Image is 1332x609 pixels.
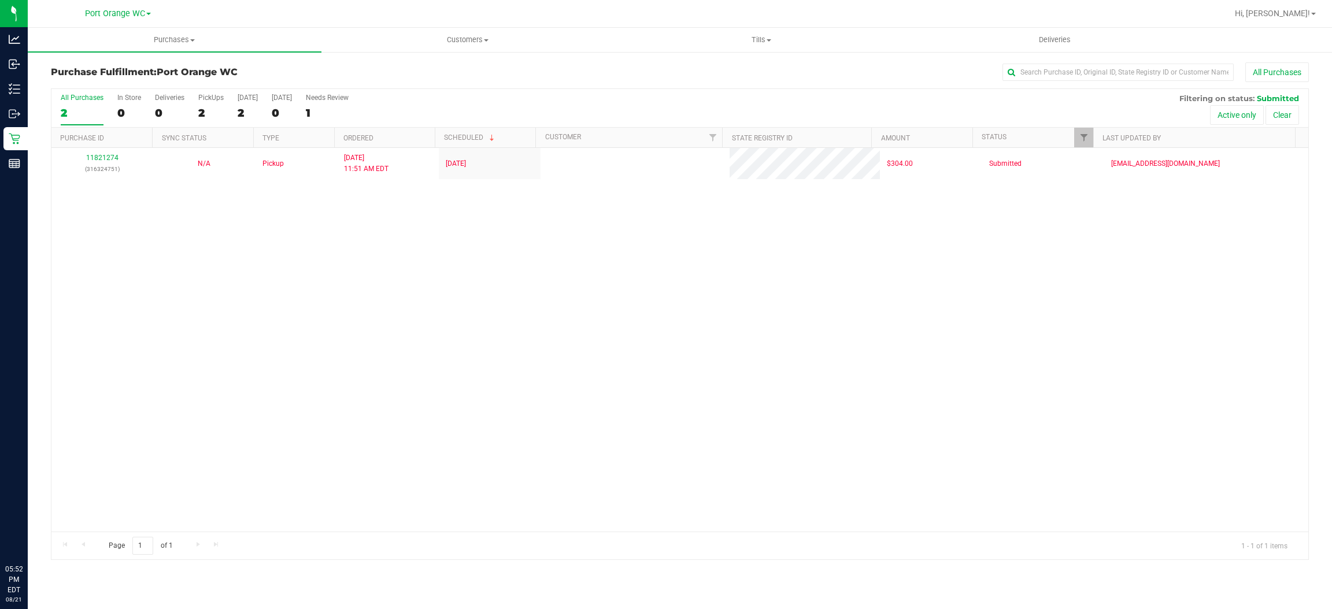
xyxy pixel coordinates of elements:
[881,134,910,142] a: Amount
[86,154,119,162] a: 11821274
[1002,64,1234,81] input: Search Purchase ID, Original ID, State Registry ID or Customer Name...
[1210,105,1264,125] button: Active only
[262,134,279,142] a: Type
[1257,94,1299,103] span: Submitted
[9,158,20,169] inline-svg: Reports
[117,94,141,102] div: In Store
[61,94,103,102] div: All Purchases
[989,158,1022,169] span: Submitted
[1111,158,1220,169] span: [EMAIL_ADDRESS][DOMAIN_NAME]
[1023,35,1086,45] span: Deliveries
[238,106,258,120] div: 2
[306,94,349,102] div: Needs Review
[545,133,581,141] a: Customer
[99,537,182,555] span: Page of 1
[238,94,258,102] div: [DATE]
[1102,134,1161,142] a: Last Updated By
[703,128,722,147] a: Filter
[58,164,146,174] p: (316324751)
[343,134,373,142] a: Ordered
[1235,9,1310,18] span: Hi, [PERSON_NAME]!
[732,134,793,142] a: State Registry ID
[1074,128,1093,147] a: Filter
[1179,94,1255,103] span: Filtering on status:
[9,108,20,120] inline-svg: Outbound
[162,134,206,142] a: Sync Status
[1232,537,1297,554] span: 1 - 1 of 1 items
[5,564,23,595] p: 05:52 PM EDT
[446,158,466,169] span: [DATE]
[306,106,349,120] div: 1
[615,35,908,45] span: Tills
[132,537,153,555] input: 1
[155,94,184,102] div: Deliveries
[198,159,210,168] span: Not Applicable
[9,34,20,45] inline-svg: Analytics
[322,35,615,45] span: Customers
[9,58,20,70] inline-svg: Inbound
[155,106,184,120] div: 0
[1245,62,1309,82] button: All Purchases
[12,517,46,551] iframe: Resource center
[272,94,292,102] div: [DATE]
[85,9,145,18] span: Port Orange WC
[887,158,913,169] span: $304.00
[198,94,224,102] div: PickUps
[344,153,388,174] span: [DATE] 11:51 AM EDT
[28,35,321,45] span: Purchases
[5,595,23,604] p: 08/21
[117,106,141,120] div: 0
[1266,105,1299,125] button: Clear
[157,66,238,77] span: Port Orange WC
[198,106,224,120] div: 2
[262,158,284,169] span: Pickup
[444,133,497,142] a: Scheduled
[61,106,103,120] div: 2
[51,67,470,77] h3: Purchase Fulfillment:
[60,134,104,142] a: Purchase ID
[272,106,292,120] div: 0
[9,133,20,144] inline-svg: Retail
[982,133,1007,141] a: Status
[9,83,20,95] inline-svg: Inventory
